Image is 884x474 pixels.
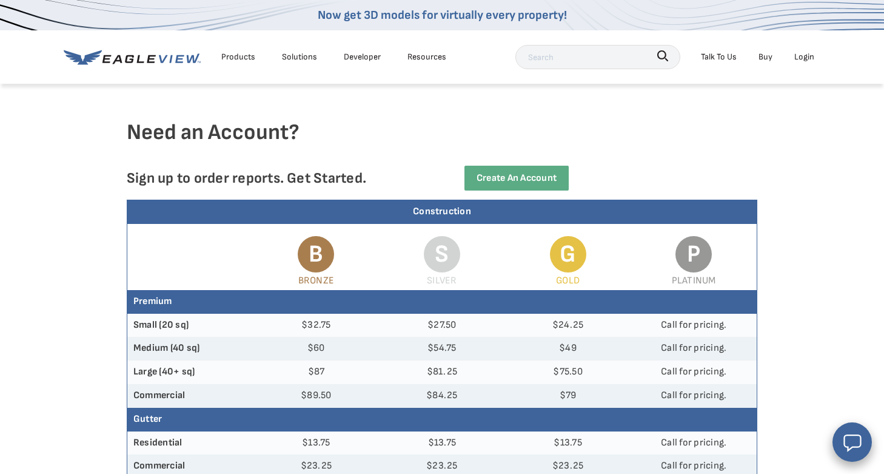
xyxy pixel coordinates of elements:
div: Products [221,49,255,64]
span: P [675,236,712,273]
td: Call for pricing. [631,361,757,384]
span: G [550,236,586,273]
td: $24.25 [505,314,631,337]
th: Premium [127,290,757,314]
input: Search [515,45,680,69]
span: Bronze [298,275,334,286]
td: $49 [505,337,631,361]
div: Login [794,49,814,64]
span: Silver [427,275,457,286]
th: Small (20 sq) [127,314,253,337]
td: $54.75 [379,337,505,361]
td: $13.75 [505,432,631,455]
a: Now get 3D models for virtually every property! [318,8,567,22]
td: $89.50 [253,384,380,408]
td: $13.75 [379,432,505,455]
div: Solutions [282,49,317,64]
div: Resources [407,49,446,64]
a: Buy [758,49,772,64]
th: Gutter [127,408,757,432]
span: S [424,236,460,273]
th: Medium (40 sq) [127,337,253,361]
th: Large (40+ sq) [127,361,253,384]
td: $27.50 [379,314,505,337]
h4: Need an Account? [127,119,757,166]
td: $32.75 [253,314,380,337]
td: $84.25 [379,384,505,408]
td: $79 [505,384,631,408]
td: $81.25 [379,361,505,384]
td: Call for pricing. [631,314,757,337]
span: B [298,236,334,273]
div: Talk To Us [701,49,737,64]
td: $87 [253,361,380,384]
div: Construction [127,200,757,224]
td: Call for pricing. [631,432,757,455]
span: Gold [556,275,580,286]
td: $60 [253,337,380,361]
td: Call for pricing. [631,384,757,408]
a: Developer [344,49,381,64]
td: Call for pricing. [631,337,757,361]
button: Open chat window [832,422,872,462]
span: Platinum [672,275,716,286]
th: Commercial [127,384,253,408]
td: $75.50 [505,361,631,384]
th: Residential [127,432,253,455]
a: Create an Account [464,166,569,191]
td: $13.75 [253,432,380,455]
p: Sign up to order reports. Get Started. [127,169,423,187]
